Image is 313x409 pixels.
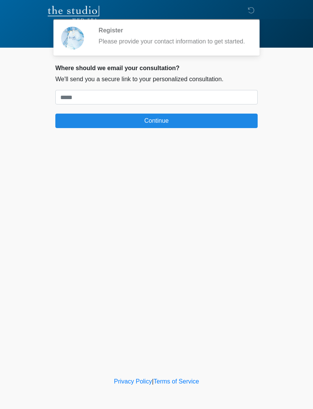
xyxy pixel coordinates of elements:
[98,27,246,34] h2: Register
[55,114,258,128] button: Continue
[48,6,99,21] img: The Studio Med Spa Logo
[55,75,258,84] p: We'll send you a secure link to your personalized consultation.
[61,27,84,50] img: Agent Avatar
[114,378,152,385] a: Privacy Policy
[98,37,246,46] div: Please provide your contact information to get started.
[55,64,258,72] h2: Where should we email your consultation?
[152,378,153,385] a: |
[153,378,199,385] a: Terms of Service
